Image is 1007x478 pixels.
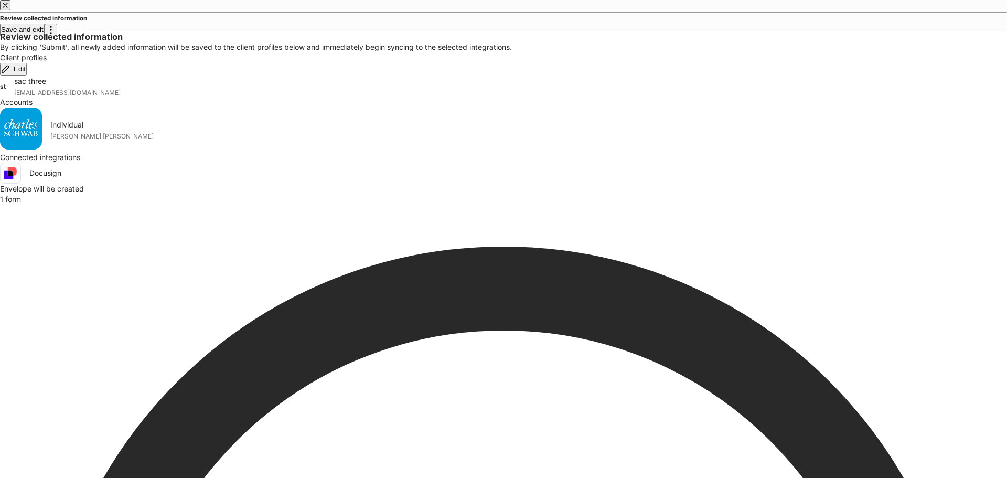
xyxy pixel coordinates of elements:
div: sac three [14,76,1007,87]
div: Edit [14,64,26,75]
div: [EMAIL_ADDRESS][DOMAIN_NAME] [14,87,1007,97]
div: Save and exit [1,25,44,35]
div: [PERSON_NAME] [PERSON_NAME] [50,130,1007,141]
div: Docusign [29,168,1007,178]
div: Individual [50,120,1007,130]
